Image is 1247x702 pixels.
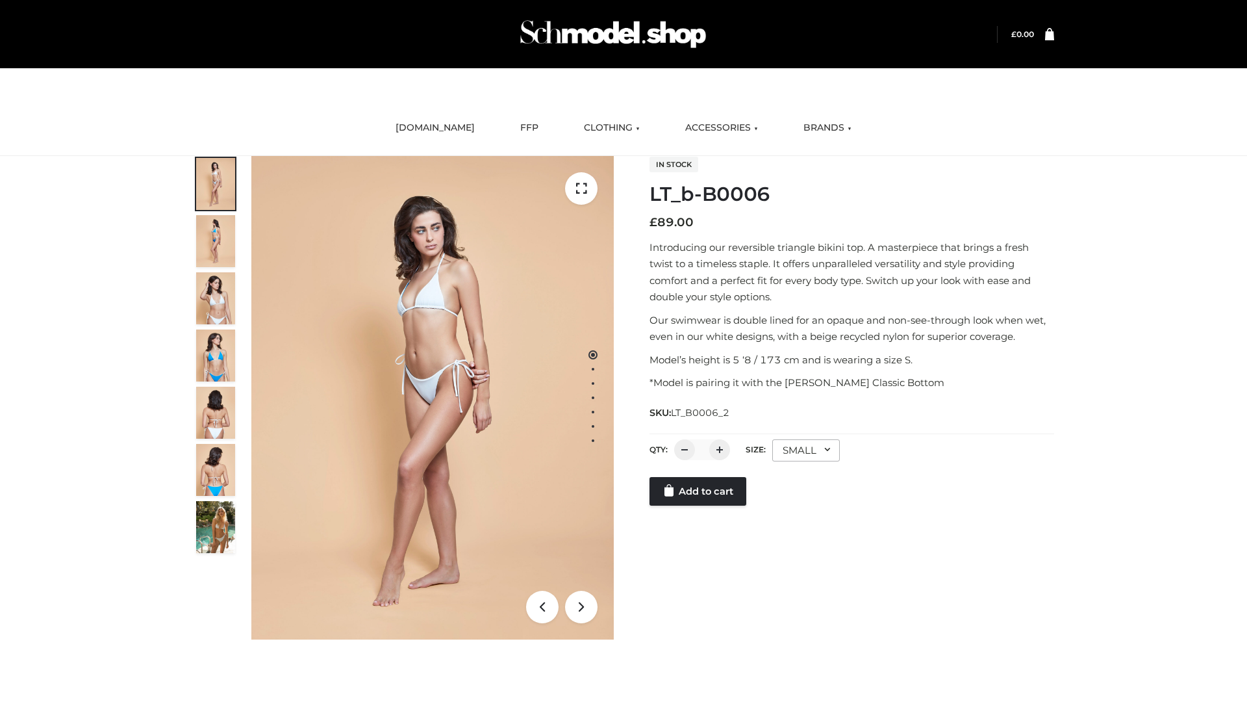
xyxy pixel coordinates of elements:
[196,158,235,210] img: ArielClassicBikiniTop_CloudNine_AzureSky_OW114ECO_1-scaled.jpg
[1011,29,1016,39] span: £
[649,352,1054,369] p: Model’s height is 5 ‘8 / 173 cm and is wearing a size S.
[386,114,485,142] a: [DOMAIN_NAME]
[251,156,614,640] img: LT_b-B0006
[649,157,698,172] span: In stock
[794,114,861,142] a: BRANDS
[516,8,711,60] img: Schmodel Admin 964
[746,445,766,454] label: Size:
[649,477,746,506] a: Add to cart
[1011,29,1034,39] a: £0.00
[196,501,235,553] img: Arieltop_CloudNine_AzureSky2.jpg
[671,407,729,419] span: LT_B0006_2
[196,215,235,267] img: ArielClassicBikiniTop_CloudNine_AzureSky_OW114ECO_2-scaled.jpg
[649,239,1054,305] p: Introducing our reversible triangle bikini top. A masterpiece that brings a fresh twist to a time...
[649,312,1054,345] p: Our swimwear is double lined for an opaque and non-see-through look when wet, even in our white d...
[772,439,840,461] div: SMALL
[649,405,731,421] span: SKU:
[649,445,668,454] label: QTY:
[574,114,649,142] a: CLOTHING
[196,272,235,324] img: ArielClassicBikiniTop_CloudNine_AzureSky_OW114ECO_3-scaled.jpg
[649,215,694,229] bdi: 89.00
[196,330,235,382] img: ArielClassicBikiniTop_CloudNine_AzureSky_OW114ECO_4-scaled.jpg
[649,215,657,229] span: £
[196,444,235,496] img: ArielClassicBikiniTop_CloudNine_AzureSky_OW114ECO_8-scaled.jpg
[196,387,235,439] img: ArielClassicBikiniTop_CloudNine_AzureSky_OW114ECO_7-scaled.jpg
[1011,29,1034,39] bdi: 0.00
[649,374,1054,391] p: *Model is pairing it with the [PERSON_NAME] Classic Bottom
[510,114,548,142] a: FFP
[649,183,1054,206] h1: LT_b-B0006
[675,114,768,142] a: ACCESSORIES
